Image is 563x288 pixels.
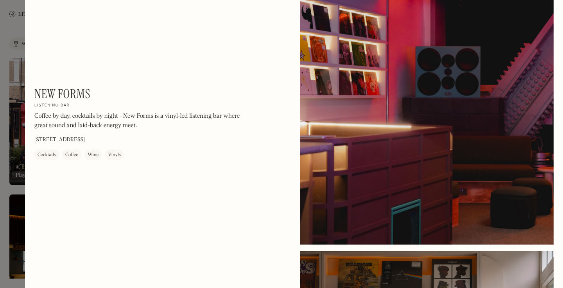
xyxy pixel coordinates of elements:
div: Coffee [65,151,78,159]
p: Coffee by day, cocktails by night - New Forms is a vinyl-led listening bar where great sound and ... [34,112,246,130]
h1: New Forms [34,86,90,101]
div: Vinyls [108,151,121,159]
p: [STREET_ADDRESS] [34,136,85,144]
div: Cocktails [38,151,56,159]
div: Wine [88,151,99,159]
h2: Listening bar [34,103,70,108]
